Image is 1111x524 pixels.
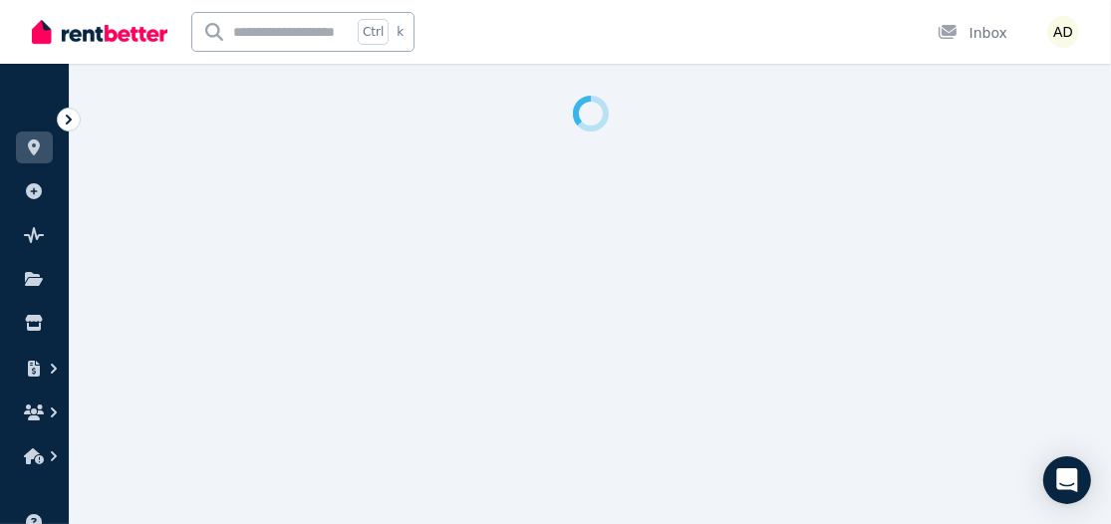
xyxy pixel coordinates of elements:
span: k [397,24,404,40]
img: Andrew Donadel [1047,16,1079,48]
div: Inbox [938,23,1007,43]
div: Open Intercom Messenger [1043,456,1091,504]
img: RentBetter [32,17,167,47]
span: Ctrl [358,19,389,45]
